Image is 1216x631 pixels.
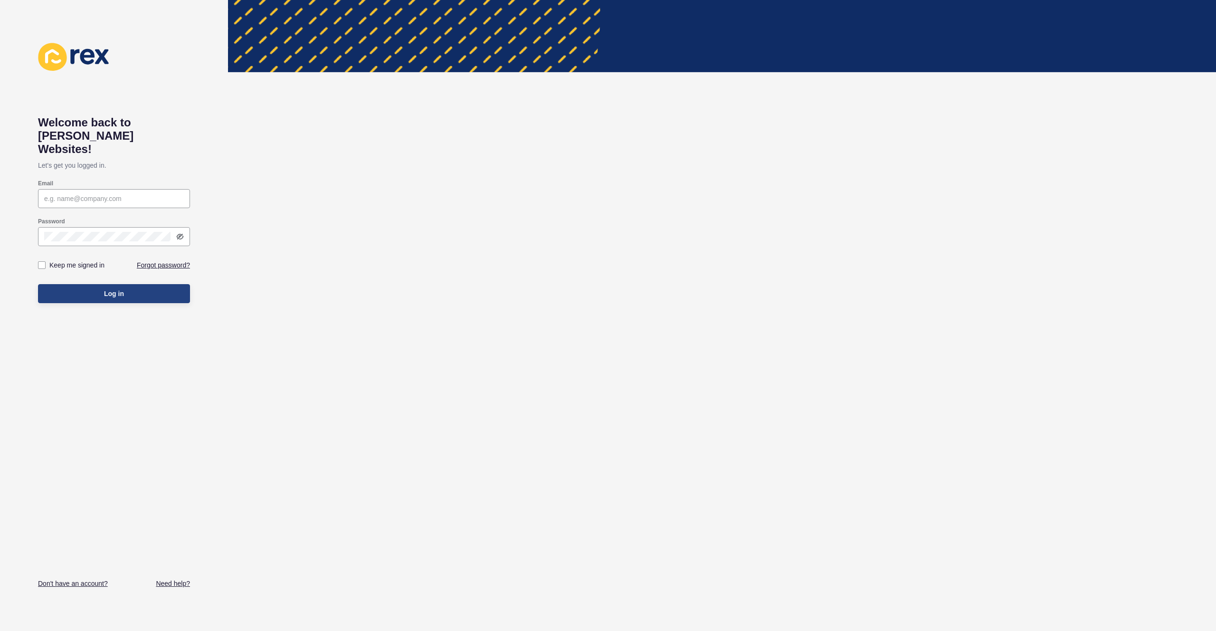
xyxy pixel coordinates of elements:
[104,289,124,298] span: Log in
[38,180,53,187] label: Email
[156,579,190,588] a: Need help?
[38,579,108,588] a: Don't have an account?
[38,218,65,225] label: Password
[38,284,190,303] button: Log in
[137,260,190,270] a: Forgot password?
[49,260,104,270] label: Keep me signed in
[44,194,184,203] input: e.g. name@company.com
[38,156,190,175] p: Let's get you logged in.
[38,116,190,156] h1: Welcome back to [PERSON_NAME] Websites!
